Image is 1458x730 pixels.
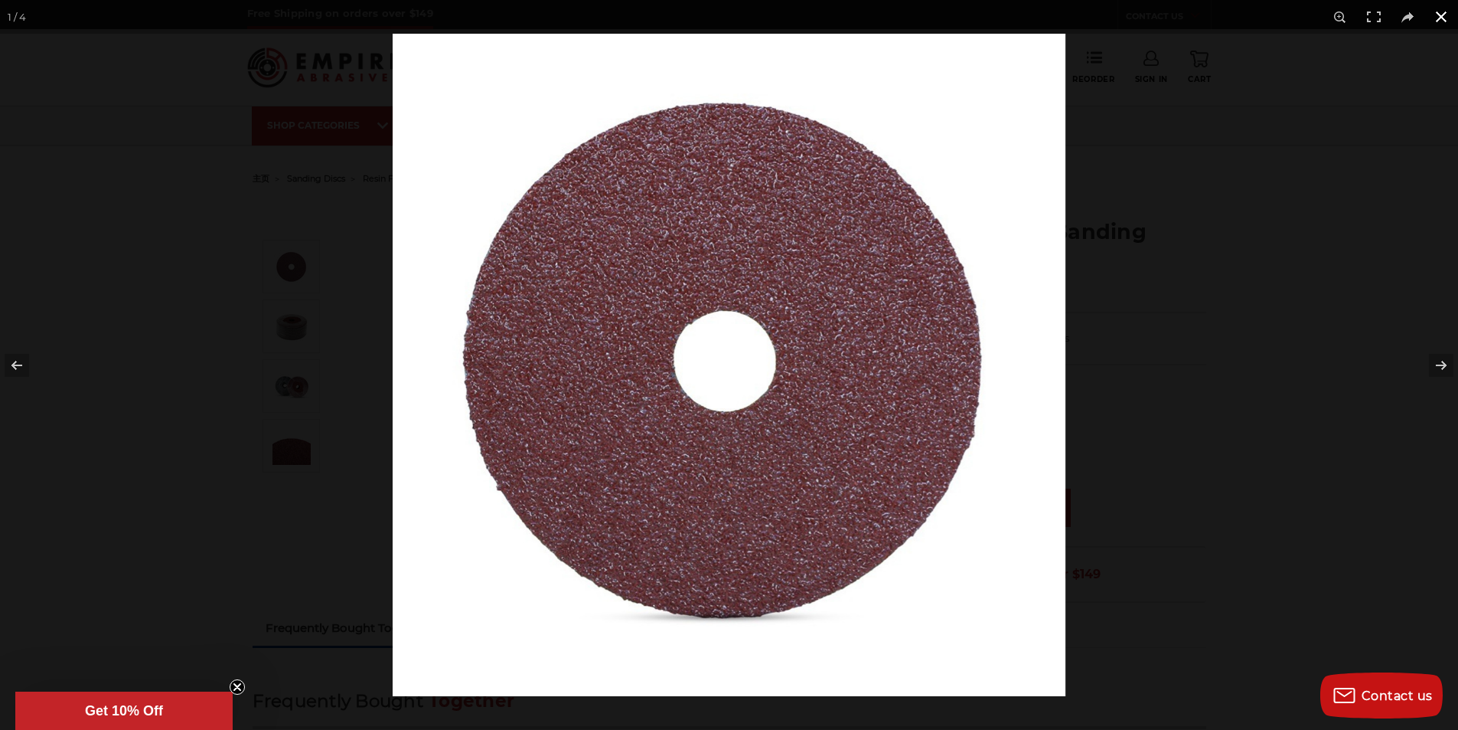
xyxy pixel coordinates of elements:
[393,34,1065,696] img: 4.5_Inch_AO_Resin_Fiber__29674.1570196719.jpg
[230,679,245,695] button: Close teaser
[85,703,163,719] span: Get 10% Off
[15,692,233,730] div: Get 10% OffClose teaser
[1362,689,1433,703] span: Contact us
[1404,327,1458,404] button: Next (arrow right)
[1320,673,1443,719] button: Contact us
